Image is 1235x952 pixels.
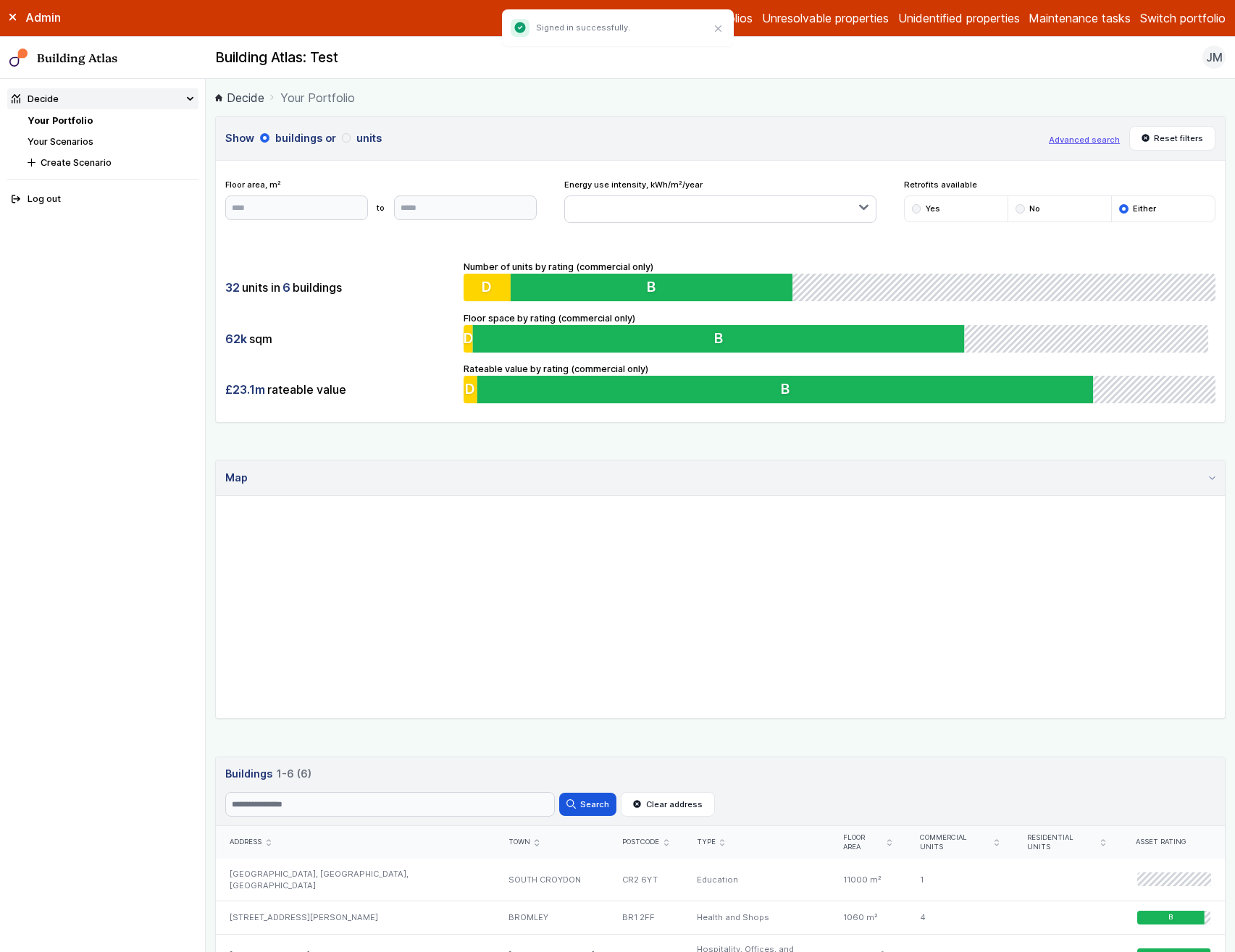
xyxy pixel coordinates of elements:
a: [GEOGRAPHIC_DATA], [GEOGRAPHIC_DATA], [GEOGRAPHIC_DATA]SOUTH CROYDONCR2 6YTEducation11000 m²1 [216,859,1225,901]
div: Type [697,838,816,847]
div: units in buildings [225,274,454,301]
div: Residential units [1027,833,1106,852]
span: JM [1206,49,1223,66]
button: B [477,376,1093,403]
div: 1 [906,859,1013,901]
span: B [1168,913,1173,922]
button: Advanced search [1049,134,1120,146]
div: Floor area, m² [225,179,537,219]
div: Commercial units [920,833,1000,852]
span: £23.1m [225,382,265,397]
span: Retrofits available [904,179,1215,190]
div: Address [230,838,481,847]
button: Close [709,20,728,38]
span: 32 [225,279,240,295]
div: sqm [225,325,454,353]
div: Rateable value by rating (commercial only) [464,362,1216,404]
span: 1-6 (6) [277,766,311,782]
div: Energy use intensity, kWh/m²/year [564,179,876,223]
button: Create Scenario [23,152,198,173]
div: Decide [12,92,59,106]
button: Log out [7,189,198,210]
a: Decide [215,89,264,106]
span: B [647,279,656,296]
div: 1060 m² [829,901,906,934]
span: D [464,329,474,347]
div: Health and Shops [682,901,829,934]
div: Education [682,859,829,901]
summary: Decide [7,88,198,109]
div: [GEOGRAPHIC_DATA], [GEOGRAPHIC_DATA], [GEOGRAPHIC_DATA] [216,859,495,901]
div: BROMLEY [495,901,608,934]
a: Unidentified properties [898,9,1020,27]
span: B [781,381,790,398]
div: Floor area [843,833,892,852]
span: Your Portfolio [280,89,355,106]
div: Postcode [622,838,669,847]
h3: Buildings [225,766,1216,782]
span: D [465,381,475,398]
div: Asset rating [1136,838,1211,847]
img: main-0bbd2752.svg [9,49,28,67]
a: Your Scenarios [28,136,93,147]
div: Floor space by rating (commercial only) [464,311,1216,353]
p: Signed in successfully. [536,22,630,33]
button: D [464,376,477,403]
button: Reset filters [1129,126,1216,151]
summary: Map [216,460,1225,496]
div: 11000 m² [829,859,906,901]
div: SOUTH CROYDON [495,859,608,901]
form: to [225,195,537,220]
button: B [510,274,792,301]
span: D [482,279,492,296]
h2: Building Atlas: Test [215,49,338,67]
span: B [716,329,725,347]
span: 62k [225,331,247,347]
div: 4 [906,901,1013,934]
button: B [472,325,969,353]
span: 6 [282,279,290,295]
div: CR2 6YT [608,859,682,901]
a: Your Portfolio [28,115,93,126]
button: Switch portfolio [1140,9,1226,27]
div: rateable value [225,376,454,403]
div: BR1 2FF [608,901,682,934]
div: Town [508,838,595,847]
div: Number of units by rating (commercial only) [464,260,1216,302]
div: [STREET_ADDRESS][PERSON_NAME] [216,901,495,934]
button: Clear address [621,792,715,817]
a: Unresolvable properties [762,9,889,27]
button: D [464,325,473,353]
button: D [464,274,511,301]
button: JM [1202,46,1226,69]
a: Maintenance tasks [1029,9,1131,27]
h3: Show [225,130,1039,146]
a: [STREET_ADDRESS][PERSON_NAME]BROMLEYBR1 2FFHealth and Shops1060 m²4B [216,901,1225,934]
button: Search [559,793,616,816]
